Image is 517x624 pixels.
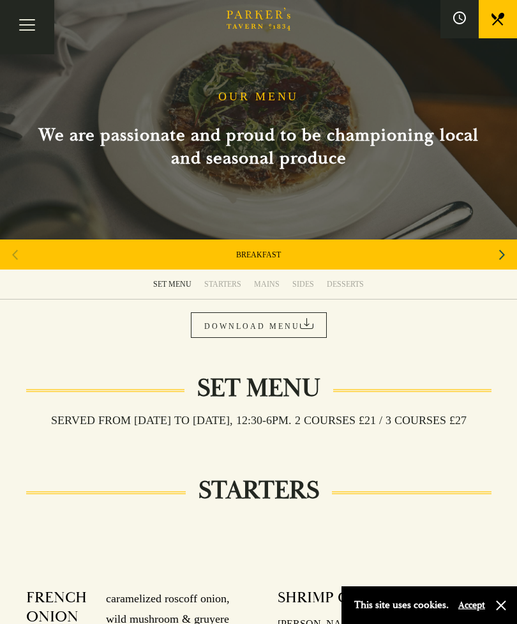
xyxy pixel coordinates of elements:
h2: We are passionate and proud to be championing local and seasonal produce [22,124,495,170]
h2: Set Menu [184,373,333,404]
a: STARTERS [198,270,248,299]
a: DESSERTS [320,270,370,299]
h4: SHRIMP COCKTAIL [278,588,414,607]
a: SIDES [286,270,320,299]
button: Close and accept [495,599,507,612]
a: BREAKFAST [236,250,281,260]
a: MAINS [248,270,286,299]
div: SIDES [292,279,314,289]
h1: OUR MENU [218,90,299,104]
a: DOWNLOAD MENU [191,312,327,338]
div: DESSERTS [327,279,364,289]
div: STARTERS [204,279,241,289]
h3: Served from [DATE] to [DATE], 12:30-6pm. 2 COURSES £21 / 3 COURSES £27 [38,413,479,427]
div: MAINS [254,279,280,289]
button: Accept [458,599,485,611]
h2: STARTERS [186,475,332,506]
a: SET MENU [147,270,198,299]
p: This site uses cookies. [354,596,449,614]
div: Next slide [493,241,511,269]
div: SET MENU [153,279,191,289]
